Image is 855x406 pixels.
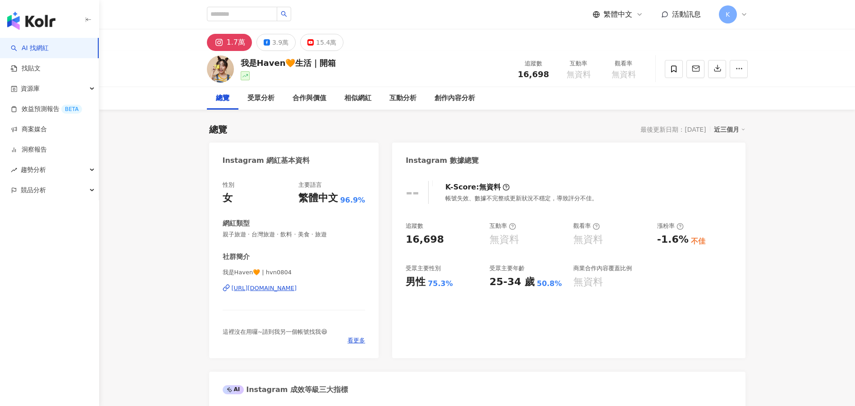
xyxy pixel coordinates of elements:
button: 15.4萬 [300,34,343,51]
a: 效益預測報告BETA [11,105,82,114]
span: 我是Haven🧡 | hvn0804 [223,268,366,277]
div: 75.3% [428,279,453,289]
div: 總覽 [216,93,229,104]
div: 商業合作內容覆蓋比例 [573,264,632,272]
div: 最後更新日期：[DATE] [640,126,706,133]
div: 相似網紅 [344,93,371,104]
span: 無資料 [567,70,591,79]
span: 這裡沒在用囉~請到我另一個帳號找我😆 [223,328,327,335]
div: 互動率 [562,59,596,68]
div: -1.6% [657,233,689,247]
div: 帳號失效、數據不完整或更新狀況不穩定，導致評分不佳。 [445,194,598,203]
div: 合作與價值 [293,93,326,104]
div: 1.7萬 [227,36,245,49]
span: 活動訊息 [672,10,701,18]
div: 近三個月 [714,124,745,135]
button: 3.9萬 [256,34,296,51]
div: 創作內容分析 [434,93,475,104]
div: Instagram 成效等級三大指標 [223,385,348,395]
div: Instagram 網紅基本資料 [223,156,310,166]
div: 50.8% [537,279,562,289]
div: 社群簡介 [223,252,250,262]
span: rise [11,167,17,173]
div: 16,698 [406,233,444,247]
div: 無資料 [573,275,603,289]
div: 性別 [223,181,234,189]
img: KOL Avatar [207,55,234,83]
div: 無資料 [479,182,501,192]
div: 我是Haven🧡生活｜開箱 [241,57,336,69]
div: 互動分析 [389,93,416,104]
div: 繁體中文 [298,191,338,205]
div: 25-34 歲 [489,275,535,289]
div: 無資料 [573,233,603,247]
span: 資源庫 [21,78,40,99]
div: 不佳 [691,236,705,246]
div: AI [223,385,244,394]
div: 無資料 [489,233,519,247]
div: 3.9萬 [272,36,288,49]
div: 觀看率 [607,59,641,68]
span: 16,698 [518,69,549,79]
button: 1.7萬 [207,34,252,51]
div: -- [406,183,419,202]
span: 競品分析 [21,180,46,200]
div: 網紅類型 [223,219,250,228]
div: [URL][DOMAIN_NAME] [232,284,297,292]
span: 96.9% [340,195,366,205]
div: K-Score : [445,182,510,192]
span: 繁體中文 [604,9,632,19]
div: 主要語言 [298,181,322,189]
div: 觀看率 [573,222,600,230]
div: 追蹤數 [406,222,423,230]
div: Instagram 數據總覽 [406,156,479,166]
span: 無資料 [612,70,636,79]
div: 漲粉率 [657,222,684,230]
div: 互動率 [489,222,516,230]
div: 15.4萬 [316,36,336,49]
a: 商案媒合 [11,125,47,134]
div: 男性 [406,275,425,289]
a: 找貼文 [11,64,41,73]
span: 看更多 [347,337,365,345]
div: 追蹤數 [517,59,551,68]
a: 洞察報告 [11,145,47,154]
img: logo [7,12,55,30]
span: 趨勢分析 [21,160,46,180]
div: 受眾主要年齡 [489,264,525,272]
span: search [281,11,287,17]
div: 總覽 [209,123,227,136]
div: 受眾主要性別 [406,264,441,272]
div: 女 [223,191,233,205]
div: 受眾分析 [247,93,274,104]
a: [URL][DOMAIN_NAME] [223,284,366,292]
a: searchAI 找網紅 [11,44,49,53]
span: 親子旅遊 · 台灣旅遊 · 飲料 · 美食 · 旅遊 [223,231,366,239]
span: K [726,9,730,19]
